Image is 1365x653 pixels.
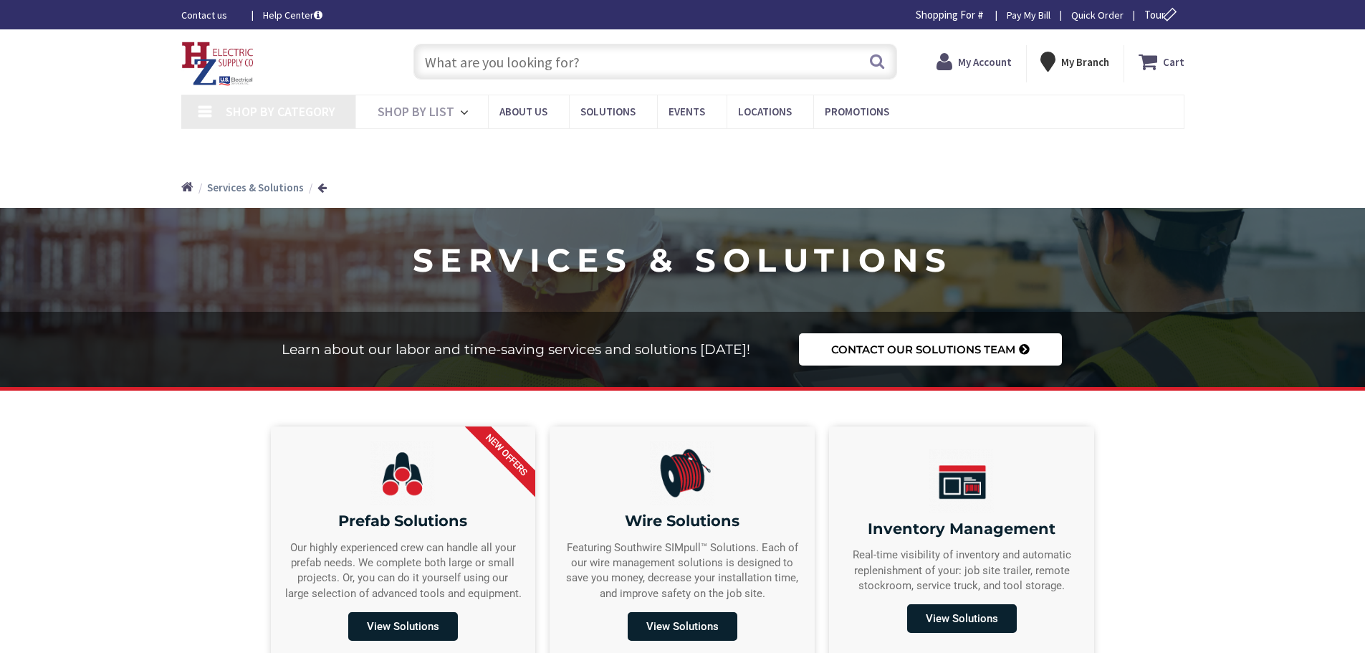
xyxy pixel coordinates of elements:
[181,8,240,22] a: Contact us
[1144,8,1181,22] span: Tour
[843,520,1080,537] h2: Inventory Management
[628,612,737,641] span: View Solutions
[799,333,1062,366] a: Contact our Solutions Team
[378,103,454,120] span: Shop By List
[843,548,1080,594] div: Real-time visibility of inventory and automatic replenishment of your: job site trailer, remote s...
[825,105,889,118] span: Promotions
[564,540,800,602] div: Featuring Southwire SIMpull™ Solutions. Each of our wire management solutions is designed to save...
[370,441,435,505] img: Prefab_image
[916,8,975,22] span: Shopping For
[207,181,304,194] strong: Services & Solutions
[1061,55,1109,69] strong: My Branch
[181,42,254,86] img: HZ Electric Supply
[580,105,636,118] span: Solutions
[499,105,547,118] span: About Us
[1007,8,1050,22] a: Pay My Bill
[907,604,1017,633] span: View Solutions
[929,449,994,513] img: InventoryMangement_image
[285,513,522,529] h2: Prefab Solutions​
[831,344,1015,355] span: Contact our Solutions Team
[977,8,984,22] strong: #
[564,513,800,529] h2: Wire Solutions
[1040,49,1109,75] div: My Branch
[348,612,458,641] span: View Solutions
[1163,49,1184,75] strong: Cart
[424,373,590,538] div: NEW OFFERS
[958,55,1012,69] strong: My Account
[650,441,714,505] img: Wire_Solutions_image
[738,105,792,118] span: Locations
[1139,49,1184,75] a: Cart
[263,8,322,22] a: Help Center
[413,44,897,80] input: What are you looking for?
[937,49,1012,75] a: My Account
[226,103,335,120] span: Shop By Category
[669,105,705,118] span: Events
[282,343,767,356] h2: Learn about our labor and time-saving services and solutions [DATE]!
[1071,8,1124,22] a: Quick Order
[285,540,522,602] div: Our highly experienced crew can handle all your prefab needs. We complete both large or small pro...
